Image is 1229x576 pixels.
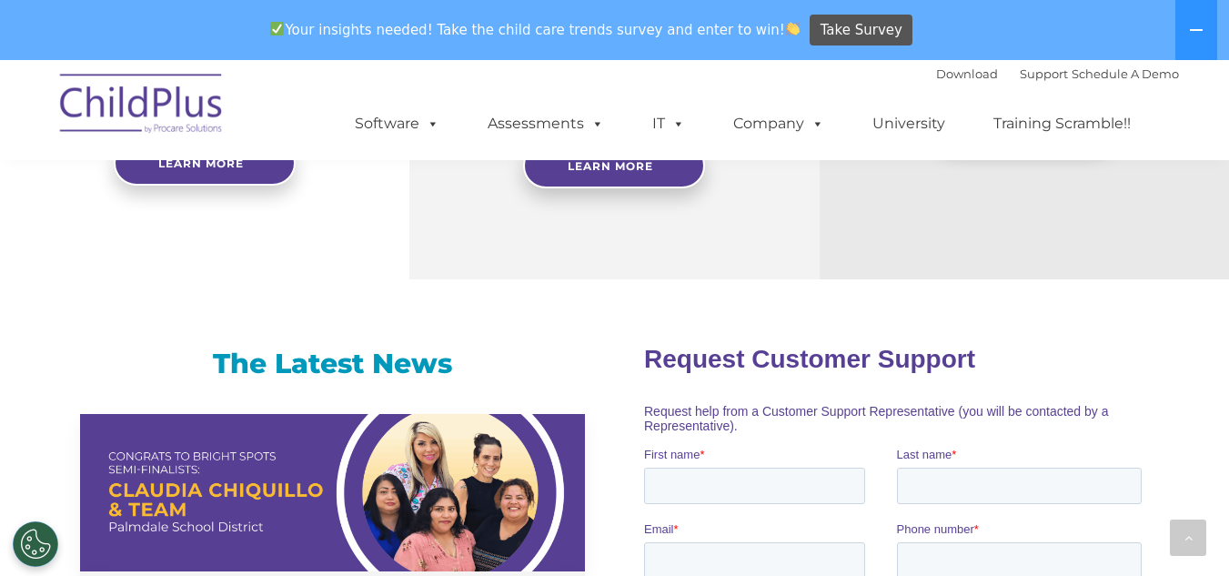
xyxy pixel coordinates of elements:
[253,120,308,134] span: Last name
[786,22,800,35] img: 👏
[936,66,1179,81] font: |
[270,22,284,35] img: ✅
[936,66,998,81] a: Download
[337,106,458,142] a: Software
[1020,66,1068,81] a: Support
[158,157,244,170] span: Learn more
[821,15,902,46] span: Take Survey
[13,521,58,567] button: Cookies Settings
[634,106,703,142] a: IT
[975,106,1149,142] a: Training Scramble!!
[1072,66,1179,81] a: Schedule A Demo
[810,15,912,46] a: Take Survey
[253,195,330,208] span: Phone number
[523,143,705,188] a: Learn More
[469,106,622,142] a: Assessments
[114,140,296,186] a: Learn more
[263,12,808,47] span: Your insights needed! Take the child care trends survey and enter to win!
[854,106,963,142] a: University
[715,106,842,142] a: Company
[568,159,653,173] span: Learn More
[51,61,233,152] img: ChildPlus by Procare Solutions
[80,346,585,382] h3: The Latest News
